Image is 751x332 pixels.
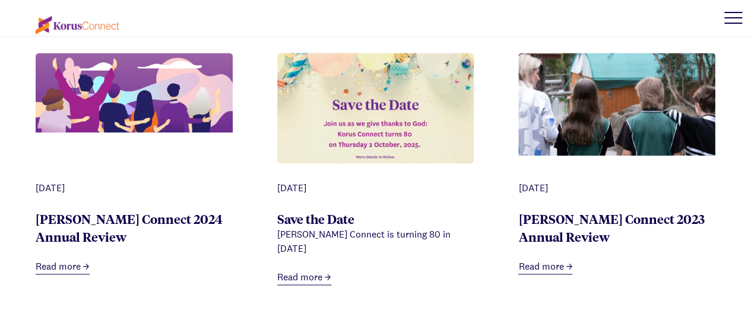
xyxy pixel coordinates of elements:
img: Zt5YWRoQrfVKl1L5_SavetheDate1.png [277,53,474,218]
a: Read more [36,260,90,274]
a: Read more [518,260,572,274]
div: [PERSON_NAME] Connect is turning 80 in [DATE] [277,227,474,256]
img: korus-connect%2Fc5177985-88d5-491d-9cd7-4a1febad1357_logo.svg [36,16,119,34]
a: [PERSON_NAME] Connect 2024 Annual Review [36,210,223,245]
a: [PERSON_NAME] Connect 2023 Annual Review [518,210,704,245]
a: Save the Date [277,210,354,227]
div: [DATE] [518,181,715,195]
img: 44eadd5a-8204-4e22-a45c-e47edd318af3_back%2Bof%2Bschool%2Bkids%2Breport%2Bback%2Bpage%2B2022.png [518,53,715,156]
div: [DATE] [277,181,474,195]
img: aC7AnydWJ-7kSa9R_EOFYdonationpagebanner.png [36,53,233,132]
div: [DATE] [36,181,233,195]
a: Read more [277,270,331,285]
